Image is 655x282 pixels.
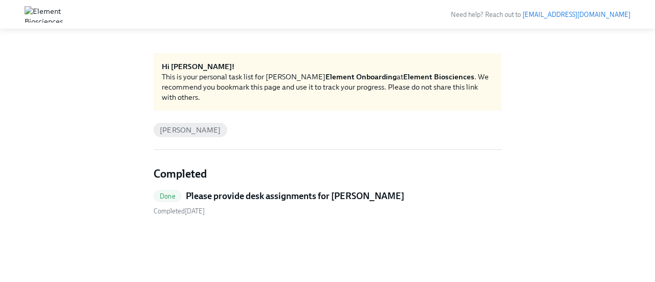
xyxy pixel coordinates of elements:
a: [EMAIL_ADDRESS][DOMAIN_NAME] [522,11,630,18]
div: This is your personal task list for [PERSON_NAME] at . We recommend you bookmark this page and us... [162,72,493,102]
strong: Element Biosciences [403,72,474,81]
a: DonePlease provide desk assignments for [PERSON_NAME] Completed[DATE] [154,190,501,216]
strong: Element Onboarding [325,72,397,81]
h4: Completed [154,166,501,182]
img: Element Biosciences [25,6,63,23]
span: [PERSON_NAME] [154,126,227,134]
h5: Please provide desk assignments for [PERSON_NAME] [186,190,404,202]
span: Need help? Reach out to [451,11,630,18]
span: Monday, October 13th 2025, 10:17 am [154,207,205,215]
strong: Hi [PERSON_NAME]! [162,62,234,71]
span: Done [154,192,182,200]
